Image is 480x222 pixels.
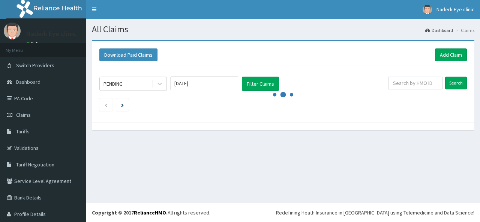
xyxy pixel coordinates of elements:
[445,77,467,89] input: Search
[171,77,238,90] input: Select Month and Year
[16,128,30,135] span: Tariffs
[92,24,474,34] h1: All Claims
[242,77,279,91] button: Filter Claims
[436,6,474,13] span: Naderk Eye clinic
[454,27,474,33] li: Claims
[86,203,480,222] footer: All rights reserved.
[99,48,157,61] button: Download Paid Claims
[4,23,21,39] img: User Image
[16,161,54,168] span: Tariff Negotiation
[26,41,44,46] a: Online
[272,83,294,106] svg: audio-loading
[92,209,168,216] strong: Copyright © 2017 .
[423,5,432,14] img: User Image
[435,48,467,61] a: Add Claim
[26,30,76,37] p: Naderk Eye clinic
[16,112,31,118] span: Claims
[103,80,123,88] div: PENDING
[276,209,474,216] div: Redefining Heath Insurance in [GEOGRAPHIC_DATA] using Telemedicine and Data Science!
[388,77,442,89] input: Search by HMO ID
[104,101,108,108] a: Previous page
[121,101,124,108] a: Next page
[16,62,54,69] span: Switch Providers
[425,27,453,33] a: Dashboard
[16,79,40,85] span: Dashboard
[134,209,166,216] a: RelianceHMO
